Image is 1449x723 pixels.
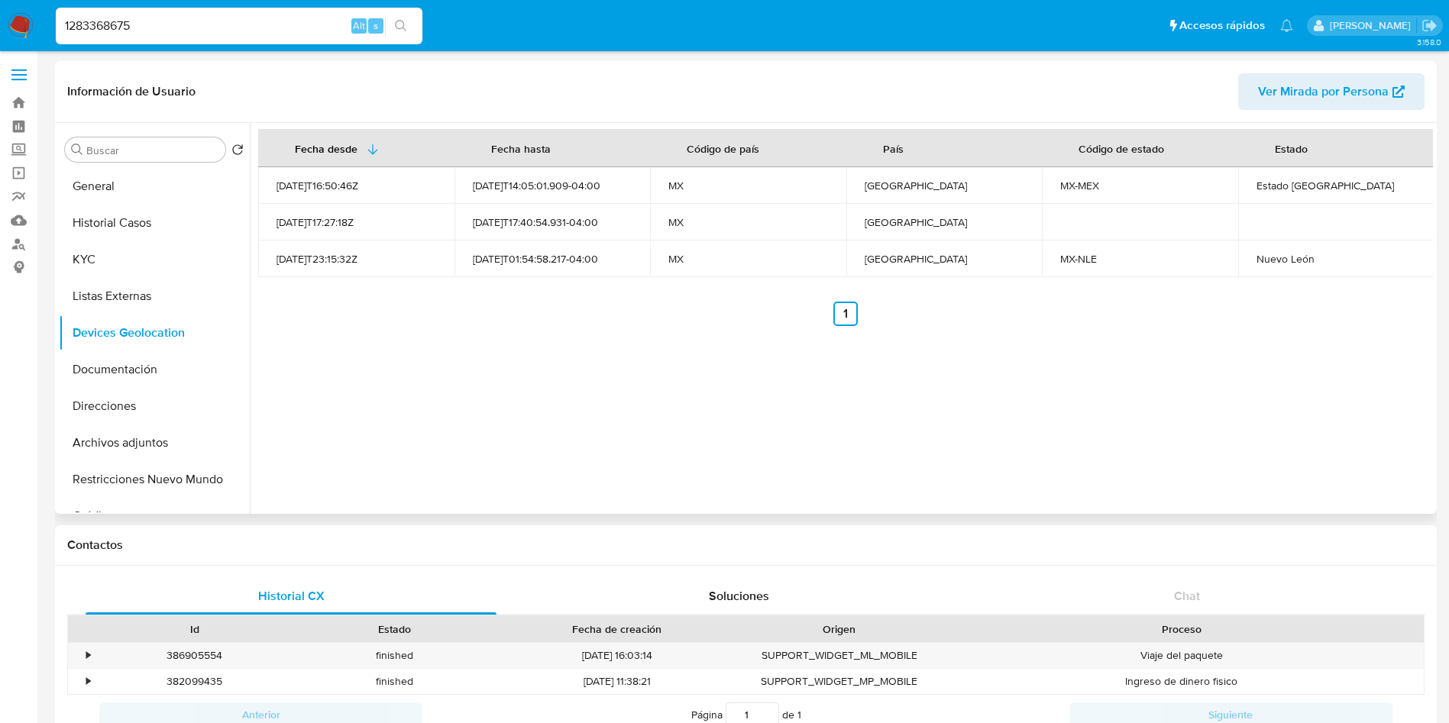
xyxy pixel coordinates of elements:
div: Ingreso de dinero fisico [940,669,1424,694]
div: Origen [750,621,929,637]
div: Código de país [668,130,778,166]
div: • [86,674,90,689]
p: ivonne.perezonofre@mercadolibre.com.mx [1330,18,1416,33]
div: Id [105,621,284,637]
div: MX [668,179,828,192]
button: Direcciones [59,388,250,424]
h1: Contactos [67,537,1425,553]
div: finished [295,643,495,668]
div: 382099435 [95,669,295,694]
div: SUPPORT_WIDGET_MP_MOBILE [739,669,940,694]
button: Buscar [71,144,83,156]
div: [DATE]T17:40:54.931-04:00 [473,215,632,229]
div: [DATE] 16:03:14 [495,643,739,668]
span: Alt [353,18,365,33]
button: Créditos [59,498,250,534]
div: Estado [GEOGRAPHIC_DATA] [1257,179,1416,192]
div: Fecha hasta [473,130,569,166]
button: KYC [59,241,250,278]
div: Fecha de creación [506,621,729,637]
a: Notificaciones [1280,19,1293,32]
div: Código de estado [1060,130,1182,166]
div: Estado [306,621,484,637]
button: Fecha desde [277,130,397,166]
button: search-icon [385,15,416,37]
div: [DATE]T14:05:01.909-04:00 [473,179,632,192]
button: Listas Externas [59,278,250,315]
span: Ver Mirada por Persona [1258,73,1389,110]
div: MX [668,215,828,229]
button: Documentación [59,351,250,388]
div: [DATE]T17:27:18Z [277,215,436,229]
div: • [86,648,90,663]
div: Estado [1257,130,1326,166]
button: Ver Mirada por Persona [1238,73,1425,110]
div: SUPPORT_WIDGET_ML_MOBILE [739,643,940,668]
div: Nuevo León [1257,252,1416,266]
div: Viaje del paquete [940,643,1424,668]
div: País [865,130,922,166]
button: Devices Geolocation [59,315,250,351]
button: Volver al orden por defecto [231,144,244,160]
div: [DATE]T23:15:32Z [277,252,436,266]
div: [GEOGRAPHIC_DATA] [865,179,1024,192]
a: Ir a la página 1 [833,302,858,326]
button: Restricciones Nuevo Mundo [59,461,250,498]
div: MX-NLE [1060,252,1220,266]
nav: Paginación [258,302,1433,326]
div: [GEOGRAPHIC_DATA] [865,215,1024,229]
button: Historial Casos [59,205,250,241]
span: 1 [797,707,801,722]
span: s [374,18,378,33]
span: Accesos rápidos [1179,18,1265,34]
button: General [59,168,250,205]
a: Salir [1422,18,1438,34]
div: finished [295,669,495,694]
div: [DATE]T01:54:58.217-04:00 [473,252,632,266]
span: Soluciones [709,587,769,605]
h1: Información de Usuario [67,84,196,99]
button: Archivos adjuntos [59,424,250,461]
div: [DATE]T16:50:46Z [277,179,436,192]
div: MX [668,252,828,266]
div: 386905554 [95,643,295,668]
div: [DATE] 11:38:21 [495,669,739,694]
input: Buscar usuario o caso... [56,16,422,36]
div: Proceso [950,621,1413,637]
span: Historial CX [258,587,325,605]
div: MX-MEX [1060,179,1220,192]
span: Chat [1174,587,1200,605]
div: [GEOGRAPHIC_DATA] [865,252,1024,266]
input: Buscar [86,144,219,157]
